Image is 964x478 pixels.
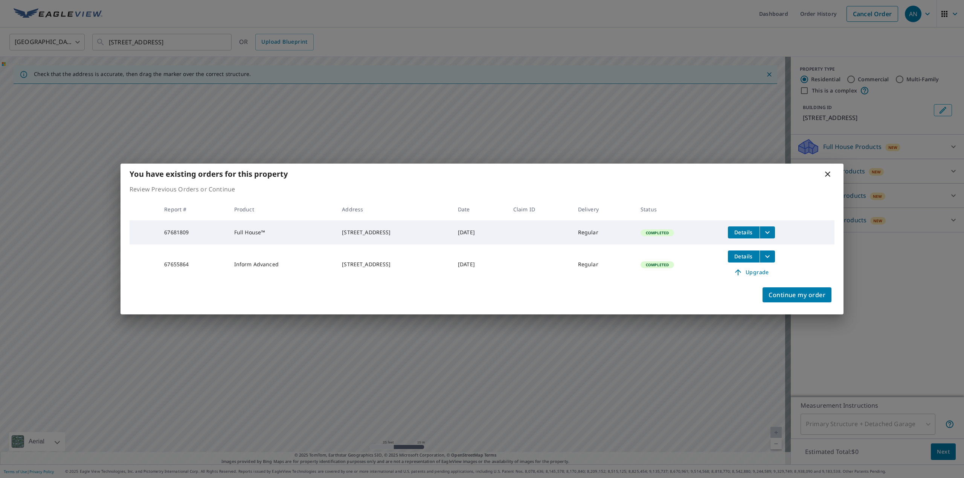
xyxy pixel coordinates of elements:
button: detailsBtn-67655864 [728,250,760,263]
th: Product [228,198,336,220]
button: filesDropdownBtn-67681809 [760,226,775,238]
th: Report # [158,198,228,220]
button: detailsBtn-67681809 [728,226,760,238]
th: Claim ID [507,198,572,220]
span: Details [732,253,755,260]
span: Continue my order [769,290,825,300]
td: Full House™ [228,220,336,244]
div: [STREET_ADDRESS] [342,261,446,268]
a: Upgrade [728,266,775,278]
td: [DATE] [452,220,507,244]
button: filesDropdownBtn-67655864 [760,250,775,263]
td: Regular [572,244,635,284]
td: 67681809 [158,220,228,244]
button: Continue my order [763,287,831,302]
b: You have existing orders for this property [130,169,288,179]
td: Regular [572,220,635,244]
span: Completed [641,262,673,267]
div: [STREET_ADDRESS] [342,229,446,236]
p: Review Previous Orders or Continue [130,185,834,194]
th: Date [452,198,507,220]
th: Status [635,198,721,220]
td: 67655864 [158,244,228,284]
span: Completed [641,230,673,235]
span: Upgrade [732,268,770,277]
th: Address [336,198,452,220]
td: Inform Advanced [228,244,336,284]
span: Details [732,229,755,236]
td: [DATE] [452,244,507,284]
th: Delivery [572,198,635,220]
